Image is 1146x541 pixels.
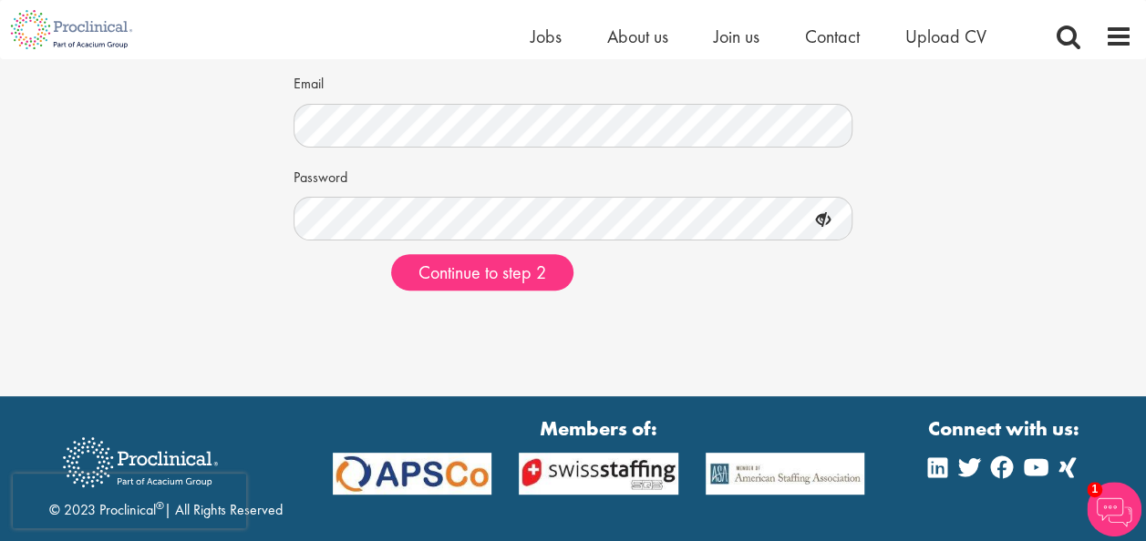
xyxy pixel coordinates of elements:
iframe: reCAPTCHA [13,474,246,528]
label: Email [294,67,324,95]
strong: Connect with us: [928,414,1083,443]
strong: Members of: [333,414,865,443]
img: APSCo [505,453,691,495]
span: Continue to step 2 [418,260,546,284]
label: Password [294,161,347,189]
button: Continue to step 2 [391,254,573,291]
img: Proclinical Recruitment [49,424,232,500]
span: 1 [1087,482,1102,497]
a: Contact [805,25,860,48]
a: Join us [714,25,759,48]
img: Chatbot [1087,482,1141,536]
div: © 2023 Proclinical | All Rights Reserved [49,424,283,521]
a: Jobs [531,25,562,48]
a: About us [607,25,668,48]
a: Upload CV [905,25,986,48]
img: APSCo [319,453,505,495]
img: APSCo [692,453,878,495]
